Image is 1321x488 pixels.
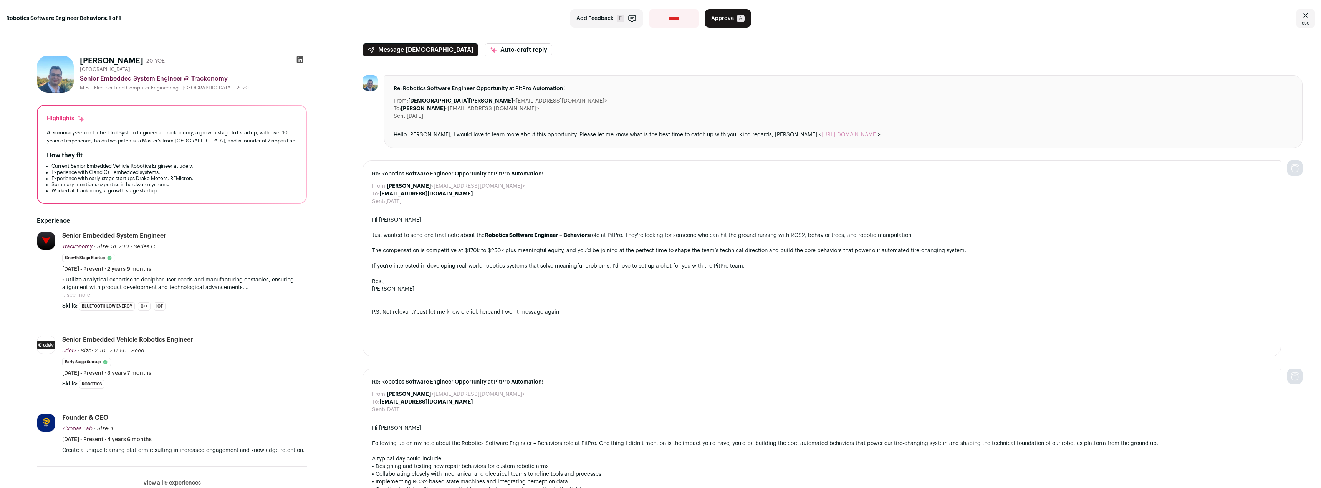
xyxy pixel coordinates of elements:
[372,285,1271,293] div: [PERSON_NAME]
[154,302,166,311] li: IOT
[617,15,624,22] span: F
[37,341,55,349] img: 382089160814e8e0c16862bf656afd943fe8b4beccdb6d8a0cb262c621b2b347.jpg
[62,348,76,354] span: udelv
[737,15,745,22] span: A
[51,188,297,194] li: Worked at Tracknomy, a growth stage startup.
[62,436,152,443] span: [DATE] - Present · 4 years 6 months
[143,479,201,487] button: View all 9 experiences
[385,406,402,414] dd: [DATE]
[372,278,1271,285] div: Best,
[62,291,90,299] button: ...see more
[62,232,166,240] div: Senior Embedded System Engineer
[570,9,643,28] button: Add Feedback F
[372,198,385,205] dt: Sent:
[94,426,113,432] span: · Size: 1
[821,132,878,137] a: [URL][DOMAIN_NAME]
[408,97,607,105] dd: <[EMAIL_ADDRESS][DOMAIN_NAME]>
[408,98,513,104] b: [DEMOGRAPHIC_DATA][PERSON_NAME]
[372,406,385,414] dt: Sent:
[385,198,402,205] dd: [DATE]
[387,390,525,398] dd: <[EMAIL_ADDRESS][DOMAIN_NAME]>
[705,9,751,28] button: Approve A
[372,190,379,198] dt: To:
[80,85,307,91] div: M.S. - Electrical and Computer Engineering - [GEOGRAPHIC_DATA] - 2020
[37,232,55,250] img: e36cce8712f14fbd14de9aa49903cace205d806ef1a78633a7648afce19846dd.jpg
[372,262,1271,270] div: If you’re interested in developing real-world robotics systems that solve meaningful problems, I’...
[80,66,130,73] span: [GEOGRAPHIC_DATA]
[407,112,423,120] dd: [DATE]
[372,182,387,190] dt: From:
[372,390,387,398] dt: From:
[51,182,297,188] li: Summary mentions expertise in hardware systems.
[62,358,111,366] li: Early Stage Startup
[466,309,491,315] a: click here
[131,348,144,354] span: Seed
[78,348,127,354] span: · Size: 2-10 → 11-50
[62,369,151,377] span: [DATE] - Present · 3 years 7 months
[51,163,297,169] li: Current Senior Embedded Vehicle Robotics Engineer at udelv.
[372,424,1271,432] div: Hi [PERSON_NAME],
[379,191,473,197] b: [EMAIL_ADDRESS][DOMAIN_NAME]
[372,455,1271,463] div: A typical day could include:
[372,308,1271,316] div: P.S. Not relevant? Just let me know or and I won’t message again.
[128,347,130,355] span: ·
[372,170,1271,178] span: Re: Robotics Software Engineer Opportunity at PitPro Automation!
[62,265,151,273] span: [DATE] - Present · 2 years 9 months
[363,43,478,56] button: Message [DEMOGRAPHIC_DATA]
[62,426,93,432] span: Zixopas Lab
[401,105,539,112] dd: <[EMAIL_ADDRESS][DOMAIN_NAME]>
[372,463,1271,470] div: • Designing and testing new repair behaviors for custom robotic arms
[62,336,193,344] div: Senior Embedded Vehicle Robotics Engineer
[62,244,93,250] span: Trackonomy
[576,15,614,22] span: Add Feedback
[711,15,734,22] span: Approve
[379,399,473,405] b: [EMAIL_ADDRESS][DOMAIN_NAME]
[372,232,1271,239] div: Just wanted to send one final note about the role at PitPro. They're looking for someone who can ...
[372,378,1271,386] span: Re: Robotics Software Engineer Opportunity at PitPro Automation!
[80,74,307,83] div: Senior Embedded System Engineer @ Trackonomy
[394,97,408,105] dt: From:
[37,414,55,432] img: f6da03aa7d66ec6beb5b8a6723759e48068e0492a3990936bb54f5ae7b6703d7.jpg
[372,478,1271,486] div: • Implementing ROS2-based state machines and integrating perception data
[372,398,379,406] dt: To:
[94,244,129,250] span: · Size: 51-200
[1287,369,1303,384] img: nopic.png
[394,85,1293,93] span: Re: Robotics Software Engineer Opportunity at PitPro Automation!
[1302,20,1309,26] span: esc
[372,440,1271,447] div: Following up on my note about the Robotics Software Engineer – Behaviors role at PitPro. One thin...
[47,151,83,160] h2: How they fit
[387,392,431,397] b: [PERSON_NAME]
[1287,160,1303,176] img: nopic.png
[401,106,445,111] b: [PERSON_NAME]
[372,470,1271,478] div: • Collaborating closely with mechanical and electrical teams to refine tools and processes
[131,243,132,251] span: ·
[47,129,297,145] div: Senior Embedded System Engineer at Trackonomy, a growth-stage IoT startup, with over 10 years of ...
[1296,9,1315,28] a: Close
[372,247,1271,255] div: The compensation is competitive at $170k to $250k plus meaningful equity, and you’d be joining at...
[387,184,431,189] b: [PERSON_NAME]
[62,302,78,310] span: Skills:
[387,182,525,190] dd: <[EMAIL_ADDRESS][DOMAIN_NAME]>
[79,380,104,389] li: Robotics
[62,447,307,454] p: Create a unique learning platform resulting in increased engagement and knowledge retention.
[51,169,297,175] li: Experience with C and C++ embedded systems.
[394,105,401,112] dt: To:
[51,175,297,182] li: Experience with early-stage startups Drako Motors, RFMicron.
[394,112,407,120] dt: Sent:
[394,131,1293,139] div: Hello [PERSON_NAME], I would love to learn more about this opportunity. Please let me know what i...
[485,43,552,56] button: Auto-draft reply
[62,254,115,262] li: Growth Stage Startup
[62,414,108,422] div: Founder & CEO
[47,115,85,122] div: Highlights
[79,302,135,311] li: Bluetooth Low Energy
[37,216,307,225] h2: Experience
[62,380,78,388] span: Skills:
[62,276,307,291] p: • Utilize analytical expertise to decipher user needs and manufacturing obstacles, ensuring align...
[146,57,165,65] div: 20 YOE
[138,302,151,311] li: C++
[80,56,143,66] h1: [PERSON_NAME]
[372,216,1271,224] div: Hi [PERSON_NAME],
[134,244,155,250] span: Series C
[485,233,590,238] strong: Robotics Software Engineer – Behaviors
[37,56,74,93] img: 0f1430f78013e7ede7962c5f5946dcaa6924d223b4ef37735760d1ea4ba16394.jpg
